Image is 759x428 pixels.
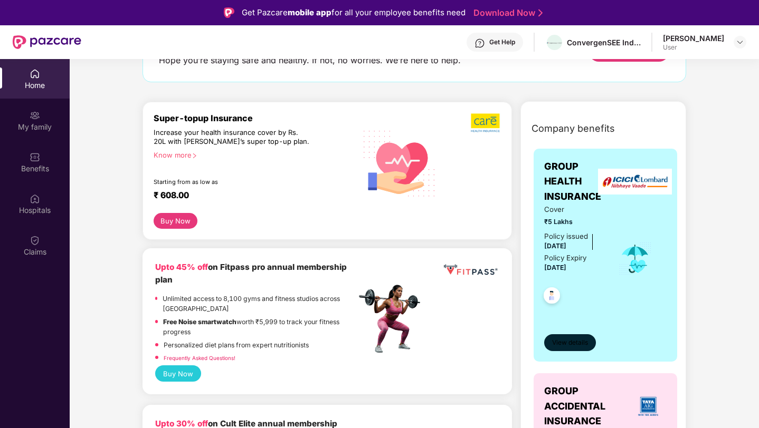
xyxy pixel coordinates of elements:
[356,282,430,356] img: fpp.png
[30,193,40,204] img: svg+xml;base64,PHN2ZyBpZD0iSG9zcGl0YWxzIiB4bWxucz0iaHR0cDovL3d3dy53My5vcmcvMjAwMC9zdmciIHdpZHRoPS...
[356,119,443,207] img: svg+xml;base64,PHN2ZyB4bWxucz0iaHR0cDovL3d3dy53My5vcmcvMjAwMC9zdmciIHhtbG5zOnhsaW5rPSJodHRwOi8vd3...
[618,241,652,276] img: icon
[663,43,724,52] div: User
[736,38,744,46] img: svg+xml;base64,PHN2ZyBpZD0iRHJvcGRvd24tMzJ4MzIiIHhtbG5zPSJodHRwOi8vd3d3LnczLm9yZy8yMDAwL3N2ZyIgd2...
[164,340,309,350] p: Personalized diet plans from expert nutritionists
[30,152,40,162] img: svg+xml;base64,PHN2ZyBpZD0iQmVuZWZpdHMiIHhtbG5zPSJodHRwOi8vd3d3LnczLm9yZy8yMDAwL3N2ZyIgd2lkdGg9Ij...
[30,235,40,246] img: svg+xml;base64,PHN2ZyBpZD0iQ2xhaW0iIHhtbG5zPSJodHRwOi8vd3d3LnczLm9yZy8yMDAwL3N2ZyIgd2lkdGg9IjIwIi...
[163,318,236,326] strong: Free Noise smartwatch
[544,334,596,351] button: View details
[164,355,235,361] a: Frequently Asked Questions!
[544,159,604,204] span: GROUP HEALTH INSURANCE
[30,69,40,79] img: svg+xml;base64,PHN2ZyBpZD0iSG9tZSIgeG1sbnM9Imh0dHA6Ly93d3cudzMub3JnLzIwMDAvc3ZnIiB3aWR0aD0iMjAiIG...
[155,262,347,285] b: on Fitpass pro annual membership plan
[442,261,499,279] img: fppp.png
[544,242,566,250] span: [DATE]
[155,262,208,272] b: Upto 45% off
[544,264,566,271] span: [DATE]
[552,338,588,348] span: View details
[163,317,356,337] p: worth ₹5,999 to track your fitness progress
[154,213,197,229] button: Buy Now
[544,252,586,264] div: Policy Expiry
[539,284,565,310] img: svg+xml;base64,PHN2ZyB4bWxucz0iaHR0cDovL3d3dy53My5vcmcvMjAwMC9zdmciIHdpZHRoPSI0OC45NDMiIGhlaWdodD...
[634,392,662,421] img: insurerLogo
[475,38,485,48] img: svg+xml;base64,PHN2ZyBpZD0iSGVscC0zMngzMiIgeG1sbnM9Imh0dHA6Ly93d3cudzMub3JnLzIwMDAvc3ZnIiB3aWR0aD...
[547,42,562,44] img: ConvergenSEE-logo-Colour-high-Res-%20updated.png
[154,190,346,202] div: ₹ 608.00
[154,178,311,186] div: Starting from as low as
[159,55,461,66] div: Hope you’re staying safe and healthy. If not, no worries. We’re here to help.
[544,217,604,227] span: ₹5 Lakhs
[224,7,234,18] img: Logo
[155,365,201,382] button: Buy Now
[154,128,311,147] div: Increase your health insurance cover by Rs. 20L with [PERSON_NAME]’s super top-up plan.
[154,151,350,158] div: Know more
[192,153,197,159] span: right
[663,33,724,43] div: [PERSON_NAME]
[163,294,356,314] p: Unlimited access to 8,100 gyms and fitness studios across [GEOGRAPHIC_DATA]
[13,35,81,49] img: New Pazcare Logo
[538,7,543,18] img: Stroke
[288,7,331,17] strong: mobile app
[532,121,615,136] span: Company benefits
[489,38,515,46] div: Get Help
[598,169,672,194] img: insurerLogo
[473,7,539,18] a: Download Now
[567,37,641,47] div: ConvergenSEE India Martech Private Limited
[544,231,588,242] div: Policy issued
[30,110,40,121] img: svg+xml;base64,PHN2ZyB3aWR0aD0iMjAiIGhlaWdodD0iMjAiIHZpZXdCb3g9IjAgMCAyMCAyMCIgZmlsbD0ibm9uZSIgeG...
[544,204,604,215] span: Cover
[242,6,466,19] div: Get Pazcare for all your employee benefits need
[154,113,356,123] div: Super-topup Insurance
[471,113,501,133] img: b5dec4f62d2307b9de63beb79f102df3.png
